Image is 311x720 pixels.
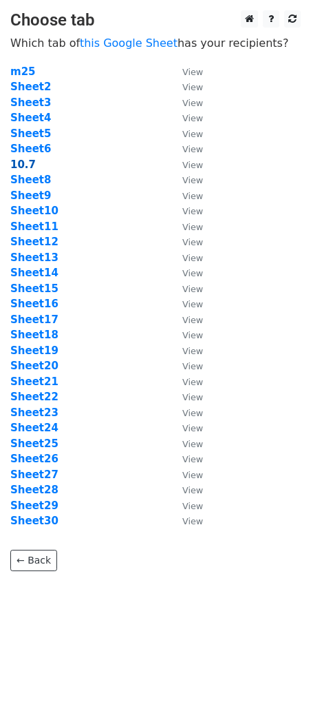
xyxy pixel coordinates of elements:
a: View [169,189,203,202]
a: Sheet19 [10,344,58,357]
small: View [182,268,203,278]
a: Sheet3 [10,96,51,109]
a: Sheet26 [10,453,58,465]
a: View [169,329,203,341]
small: View [182,253,203,263]
small: View [182,501,203,511]
a: View [169,65,203,78]
small: View [182,284,203,294]
small: View [182,67,203,77]
a: Sheet23 [10,407,58,419]
div: Chat Widget [242,654,311,720]
a: View [169,143,203,155]
a: View [169,236,203,248]
a: Sheet9 [10,189,51,202]
strong: Sheet25 [10,438,58,450]
small: View [182,330,203,340]
a: Sheet27 [10,469,58,481]
small: View [182,82,203,92]
a: Sheet29 [10,500,58,512]
a: View [169,391,203,403]
small: View [182,175,203,185]
small: View [182,408,203,418]
a: View [169,112,203,124]
small: View [182,485,203,495]
a: ← Back [10,550,57,571]
a: Sheet28 [10,484,58,496]
a: Sheet20 [10,360,58,372]
a: Sheet15 [10,282,58,295]
a: View [169,267,203,279]
small: View [182,423,203,433]
a: Sheet22 [10,391,58,403]
small: View [182,237,203,247]
a: Sheet8 [10,174,51,186]
strong: Sheet12 [10,236,58,248]
small: View [182,206,203,216]
a: m25 [10,65,36,78]
a: Sheet11 [10,220,58,233]
a: Sheet18 [10,329,58,341]
a: View [169,205,203,217]
a: View [169,469,203,481]
a: Sheet21 [10,376,58,388]
a: Sheet17 [10,313,58,326]
a: Sheet13 [10,251,58,264]
a: Sheet4 [10,112,51,124]
small: View [182,516,203,526]
a: 10.7 [10,158,36,171]
a: View [169,313,203,326]
a: View [169,422,203,434]
a: Sheet6 [10,143,51,155]
a: Sheet10 [10,205,58,217]
a: View [169,344,203,357]
small: View [182,113,203,123]
small: View [182,439,203,449]
a: Sheet5 [10,127,51,140]
small: View [182,299,203,309]
small: View [182,361,203,371]
a: View [169,438,203,450]
a: View [169,360,203,372]
small: View [182,470,203,480]
a: View [169,484,203,496]
small: View [182,98,203,108]
a: Sheet2 [10,81,51,93]
a: View [169,174,203,186]
small: View [182,377,203,387]
small: View [182,346,203,356]
a: View [169,96,203,109]
small: View [182,129,203,139]
a: View [169,127,203,140]
a: View [169,220,203,233]
small: View [182,144,203,154]
a: View [169,81,203,93]
strong: Sheet24 [10,422,58,434]
a: Sheet30 [10,515,58,527]
strong: Sheet16 [10,298,58,310]
h3: Choose tab [10,10,301,30]
a: View [169,158,203,171]
a: Sheet14 [10,267,58,279]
